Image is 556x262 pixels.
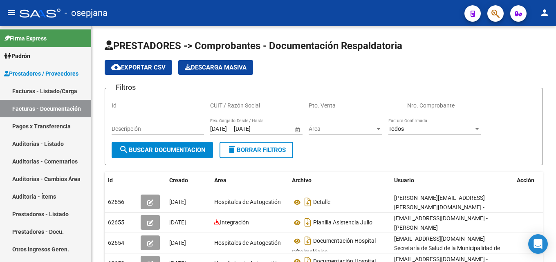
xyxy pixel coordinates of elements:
[517,177,534,184] span: Acción
[105,172,137,189] datatable-header-cell: Id
[394,177,414,184] span: Usuario
[119,146,206,154] span: Buscar Documentacion
[303,234,313,247] i: Descargar documento
[309,125,375,132] span: Área
[4,34,47,43] span: Firma Express
[229,125,232,132] span: –
[4,52,30,60] span: Padrón
[388,125,404,132] span: Todos
[108,177,113,184] span: Id
[289,172,391,189] datatable-header-cell: Archivo
[394,235,500,261] span: [EMAIL_ADDRESS][DOMAIN_NAME] - Secretaría de Salud de la Municipalidad de [PERSON_NAME]. .
[214,199,281,205] span: Hospitales de Autogestión
[292,238,376,255] span: Documentación Hospital Oftalmológico
[313,219,372,226] span: Planilla Asistencia Julio
[169,240,186,246] span: [DATE]
[394,215,488,231] span: [EMAIL_ADDRESS][DOMAIN_NAME] - [PERSON_NAME]
[292,177,312,184] span: Archivo
[178,60,253,75] button: Descarga Masiva
[210,125,227,132] input: Start date
[220,142,293,158] button: Borrar Filtros
[169,219,186,226] span: [DATE]
[105,40,402,52] span: PRESTADORES -> Comprobantes - Documentación Respaldatoria
[293,125,302,134] button: Open calendar
[169,199,186,205] span: [DATE]
[65,4,108,22] span: - osepjana
[111,62,121,72] mat-icon: cloud_download
[513,172,554,189] datatable-header-cell: Acción
[313,199,330,206] span: Detalle
[105,60,172,75] button: Exportar CSV
[7,8,16,18] mat-icon: menu
[108,240,124,246] span: 62654
[528,234,548,254] div: Open Intercom Messenger
[112,82,140,93] h3: Filtros
[220,219,249,226] span: Integración
[185,64,247,71] span: Descarga Masiva
[227,145,237,155] mat-icon: delete
[108,199,124,205] span: 62656
[166,172,211,189] datatable-header-cell: Creado
[111,64,166,71] span: Exportar CSV
[108,219,124,226] span: 62655
[211,172,289,189] datatable-header-cell: Area
[227,146,286,154] span: Borrar Filtros
[169,177,188,184] span: Creado
[119,145,129,155] mat-icon: search
[214,177,226,184] span: Area
[391,172,513,189] datatable-header-cell: Usuario
[214,240,281,246] span: Hospitales de Autogestión
[303,195,313,208] i: Descargar documento
[4,69,78,78] span: Prestadores / Proveedores
[234,125,274,132] input: End date
[303,216,313,229] i: Descargar documento
[178,60,253,75] app-download-masive: Descarga masiva de comprobantes (adjuntos)
[394,195,485,220] span: [PERSON_NAME][EMAIL_ADDRESS][PERSON_NAME][DOMAIN_NAME] - [PERSON_NAME]
[540,8,549,18] mat-icon: person
[112,142,213,158] button: Buscar Documentacion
